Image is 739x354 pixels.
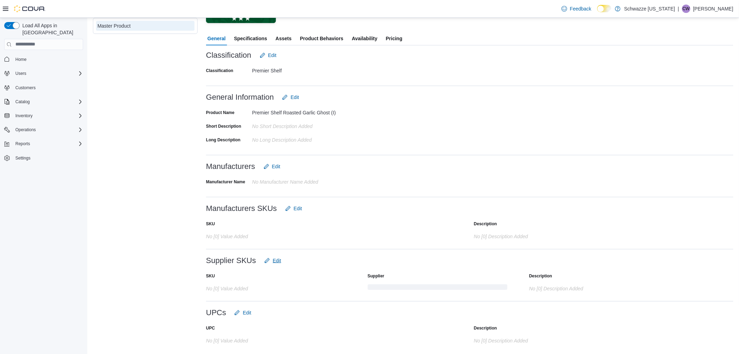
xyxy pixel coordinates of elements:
[1,83,86,93] button: Customers
[624,5,675,13] p: Schwazze [US_STATE]
[597,5,612,12] input: Dark Mode
[272,163,280,170] span: Edit
[206,283,346,291] div: No [0] value added
[13,154,33,162] a: Settings
[261,160,283,174] button: Edit
[13,112,35,120] button: Inventory
[206,93,274,101] h3: General Information
[474,231,614,239] div: No [0] description added
[13,112,83,120] span: Inventory
[13,126,39,134] button: Operations
[559,2,594,16] a: Feedback
[1,69,86,78] button: Users
[300,31,343,45] span: Product Behaviors
[15,57,27,62] span: Home
[252,121,346,129] div: No Short Description added
[206,335,346,344] div: No [0] value added
[206,231,346,239] div: No [0] value added
[20,22,83,36] span: Load All Apps in [GEOGRAPHIC_DATA]
[13,55,29,64] a: Home
[677,283,686,291] button: Add row
[368,273,385,279] label: Supplier
[291,94,299,101] span: Edit
[474,221,497,227] label: Description
[474,325,497,331] label: Description
[206,309,226,317] h3: UPCs
[206,273,215,279] label: SKU
[257,48,279,62] button: Edit
[252,176,346,185] div: No Manufacturer Name Added
[4,51,83,182] nav: Complex example
[252,134,346,143] div: No Long Description added
[206,221,215,227] label: SKU
[529,273,552,279] label: Description
[1,111,86,121] button: Inventory
[13,83,83,92] span: Customers
[15,141,30,147] span: Reports
[206,110,234,115] label: Product Name
[15,127,36,133] span: Operations
[206,179,245,185] label: Manufacturer Name
[13,84,38,92] a: Customers
[13,126,83,134] span: Operations
[474,335,614,344] div: No [0] description added
[273,257,281,264] span: Edit
[13,55,83,64] span: Home
[13,140,33,148] button: Reports
[15,155,30,161] span: Settings
[206,123,241,129] label: Short Description
[206,68,233,73] label: Classification
[15,113,32,119] span: Inventory
[206,162,255,171] h3: Manufacturers
[207,31,226,45] span: General
[15,71,26,76] span: Users
[276,31,292,45] span: Assets
[294,205,302,212] span: Edit
[206,51,251,59] h3: Classification
[13,98,32,106] button: Catalog
[13,69,83,78] span: Users
[206,204,277,213] h3: Manufacturers SKUs
[234,31,267,45] span: Specifications
[206,137,241,143] label: Long Description
[206,325,215,331] label: UPC
[268,52,277,59] span: Edit
[232,306,254,320] button: Edit
[597,12,598,13] span: Dark Mode
[243,309,251,316] span: Edit
[1,54,86,64] button: Home
[13,98,83,106] span: Catalog
[678,5,679,13] p: |
[1,139,86,149] button: Reports
[13,154,83,162] span: Settings
[682,5,690,13] div: Courtney Webb
[368,286,507,291] span: Loading
[279,90,302,104] button: Edit
[13,69,29,78] button: Users
[1,97,86,107] button: Catalog
[1,153,86,163] button: Settings
[13,140,83,148] span: Reports
[15,99,30,105] span: Catalog
[693,5,733,13] p: [PERSON_NAME]
[252,107,346,115] div: Premier Shelf Roasted Garlic Ghost (I)
[683,5,690,13] span: CW
[386,31,402,45] span: Pricing
[1,125,86,135] button: Operations
[97,22,193,29] div: Master Product
[14,5,45,12] img: Cova
[570,5,591,12] span: Feedback
[206,256,256,265] h3: Supplier SKUs
[352,31,377,45] span: Availability
[15,85,36,91] span: Customers
[529,283,669,291] div: No [0] description added
[262,254,284,268] button: Edit
[283,201,305,215] button: Edit
[252,65,346,73] div: Premier Shelf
